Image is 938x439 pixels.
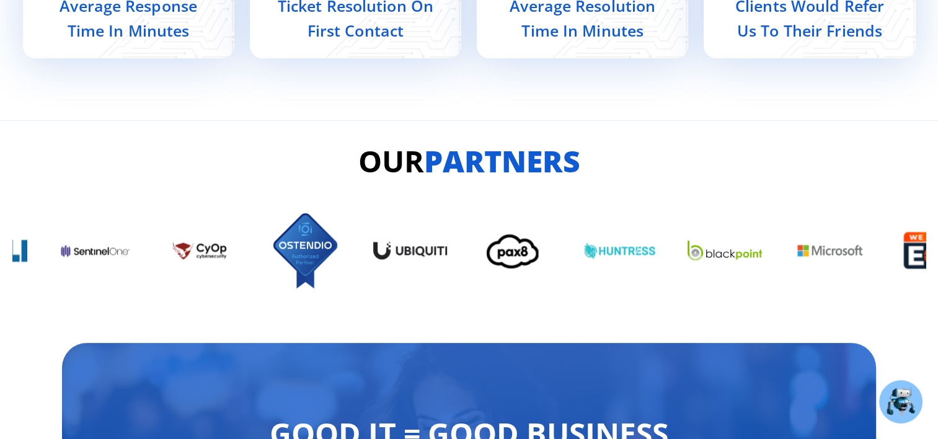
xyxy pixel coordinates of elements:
[373,238,447,263] img: Ubiquiti
[373,238,447,263] div: 1 / 13
[66,139,872,184] h2: Our
[688,241,761,260] img: blackpoint
[793,241,867,260] img: microsoft
[268,208,342,293] img: Ostendio Authorized Partner
[583,241,657,260] div: 3 / 13
[793,241,867,260] div: 5 / 13
[12,208,926,293] div: Image Carousel
[478,229,552,272] div: 2 / 13
[688,241,761,260] div: 4 / 13
[478,229,552,272] img: pax
[583,241,657,260] img: huntress
[424,141,580,181] strong: Partners
[268,208,342,293] div: 13 / 13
